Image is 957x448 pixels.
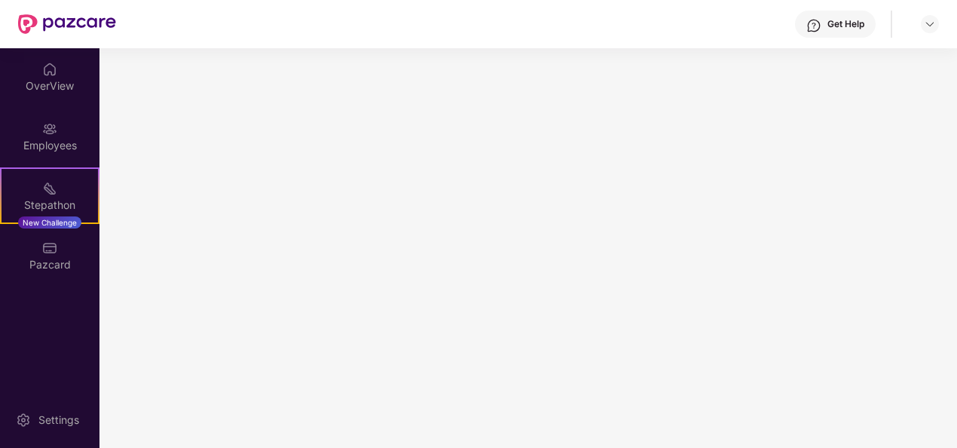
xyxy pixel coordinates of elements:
[18,14,116,34] img: New Pazcare Logo
[42,181,57,196] img: svg+xml;base64,PHN2ZyB4bWxucz0iaHR0cDovL3d3dy53My5vcmcvMjAwMC9zdmciIHdpZHRoPSIyMSIgaGVpZ2h0PSIyMC...
[34,413,84,428] div: Settings
[18,216,81,229] div: New Challenge
[2,198,98,213] div: Stepathon
[42,62,57,77] img: svg+xml;base64,PHN2ZyBpZD0iSG9tZSIgeG1sbnM9Imh0dHA6Ly93d3cudzMub3JnLzIwMDAvc3ZnIiB3aWR0aD0iMjAiIG...
[806,18,821,33] img: svg+xml;base64,PHN2ZyBpZD0iSGVscC0zMngzMiIgeG1sbnM9Imh0dHA6Ly93d3cudzMub3JnLzIwMDAvc3ZnIiB3aWR0aD...
[42,121,57,137] img: svg+xml;base64,PHN2ZyBpZD0iRW1wbG95ZWVzIiB4bWxucz0iaHR0cDovL3d3dy53My5vcmcvMjAwMC9zdmciIHdpZHRoPS...
[42,241,57,256] img: svg+xml;base64,PHN2ZyBpZD0iUGF6Y2FyZCIgeG1sbnM9Imh0dHA6Ly93d3cudzMub3JnLzIwMDAvc3ZnIiB3aWR0aD0iMj...
[827,18,864,30] div: Get Help
[16,413,31,428] img: svg+xml;base64,PHN2ZyBpZD0iU2V0dGluZy0yMHgyMCIgeG1sbnM9Imh0dHA6Ly93d3cudzMub3JnLzIwMDAvc3ZnIiB3aW...
[924,18,936,30] img: svg+xml;base64,PHN2ZyBpZD0iRHJvcGRvd24tMzJ4MzIiIHhtbG5zPSJodHRwOi8vd3d3LnczLm9yZy8yMDAwL3N2ZyIgd2...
